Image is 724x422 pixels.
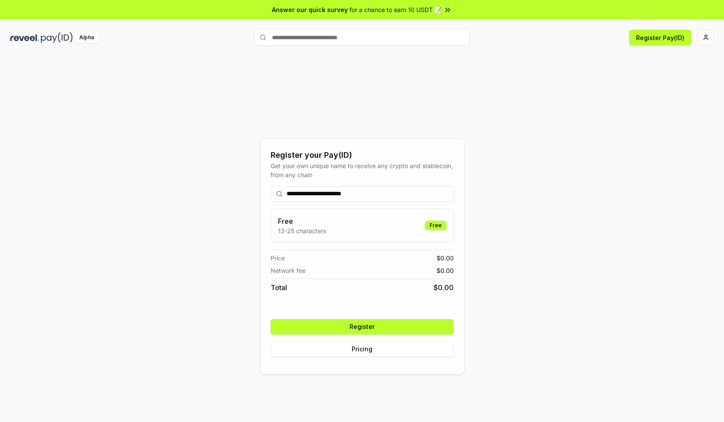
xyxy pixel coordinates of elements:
span: Price [271,253,285,263]
button: Pricing [271,341,454,357]
img: pay_id [41,32,73,43]
p: 13-25 characters [278,226,326,235]
div: Get your own unique name to receive any crypto and stablecoin, from any chain [271,161,454,179]
button: Register [271,319,454,334]
span: for a chance to earn 10 USDT 📝 [350,5,442,14]
span: Network fee [271,266,306,275]
div: Register your Pay(ID) [271,149,454,161]
h3: Free [278,216,326,226]
img: reveel_dark [10,32,39,43]
span: $ 0.00 [437,253,454,263]
span: $ 0.00 [434,282,454,293]
span: $ 0.00 [437,266,454,275]
span: Answer our quick survey [272,5,348,14]
button: Register Pay(ID) [629,30,691,45]
div: Free [425,221,446,230]
div: Alpha [75,32,99,43]
span: Total [271,282,287,293]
